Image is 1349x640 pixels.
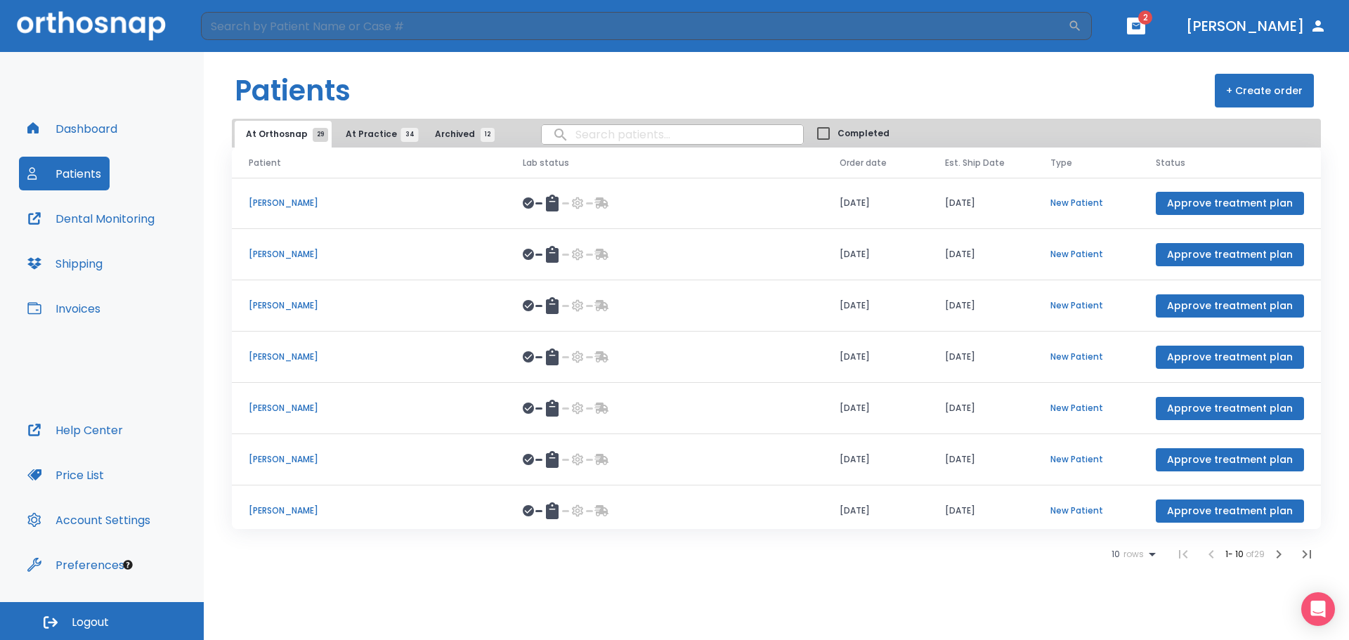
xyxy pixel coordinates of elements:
[1050,299,1122,312] p: New Patient
[19,413,131,447] button: Help Center
[246,128,320,141] span: At Orthosnap
[1156,243,1304,266] button: Approve treatment plan
[1050,157,1072,169] span: Type
[1050,453,1122,466] p: New Patient
[928,280,1034,332] td: [DATE]
[1050,248,1122,261] p: New Patient
[1301,592,1335,626] div: Open Intercom Messenger
[401,128,419,142] span: 34
[19,458,112,492] button: Price List
[1156,192,1304,215] button: Approve treatment plan
[823,229,928,280] td: [DATE]
[1215,74,1314,107] button: + Create order
[823,280,928,332] td: [DATE]
[523,157,569,169] span: Lab status
[1050,402,1122,414] p: New Patient
[249,351,489,363] p: [PERSON_NAME]
[1138,11,1152,25] span: 2
[1050,351,1122,363] p: New Patient
[1156,499,1304,523] button: Approve treatment plan
[928,485,1034,537] td: [DATE]
[481,128,495,142] span: 12
[928,332,1034,383] td: [DATE]
[19,292,109,325] button: Invoices
[19,202,163,235] button: Dental Monitoring
[928,178,1034,229] td: [DATE]
[235,121,502,148] div: tabs
[928,383,1034,434] td: [DATE]
[249,504,489,517] p: [PERSON_NAME]
[249,157,281,169] span: Patient
[1050,197,1122,209] p: New Patient
[823,383,928,434] td: [DATE]
[945,157,1005,169] span: Est. Ship Date
[17,11,166,40] img: Orthosnap
[823,485,928,537] td: [DATE]
[928,434,1034,485] td: [DATE]
[1156,294,1304,318] button: Approve treatment plan
[1156,448,1304,471] button: Approve treatment plan
[1120,549,1144,559] span: rows
[1225,548,1246,560] span: 1 - 10
[313,128,328,142] span: 29
[19,548,133,582] button: Preferences
[1180,13,1332,39] button: [PERSON_NAME]
[1156,157,1185,169] span: Status
[249,248,489,261] p: [PERSON_NAME]
[840,157,887,169] span: Order date
[346,128,410,141] span: At Practice
[823,434,928,485] td: [DATE]
[19,112,126,145] button: Dashboard
[201,12,1068,40] input: Search by Patient Name or Case #
[19,157,110,190] button: Patients
[435,128,488,141] span: Archived
[249,402,489,414] p: [PERSON_NAME]
[235,70,351,112] h1: Patients
[249,299,489,312] p: [PERSON_NAME]
[1112,549,1120,559] span: 10
[1156,397,1304,420] button: Approve treatment plan
[838,127,889,140] span: Completed
[19,247,111,280] button: Shipping
[542,121,803,148] input: search
[823,332,928,383] td: [DATE]
[823,178,928,229] td: [DATE]
[249,453,489,466] p: [PERSON_NAME]
[122,559,134,571] div: Tooltip anchor
[249,197,489,209] p: [PERSON_NAME]
[1246,548,1265,560] span: of 29
[1156,346,1304,369] button: Approve treatment plan
[19,503,159,537] button: Account Settings
[1050,504,1122,517] p: New Patient
[928,229,1034,280] td: [DATE]
[72,615,109,630] span: Logout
